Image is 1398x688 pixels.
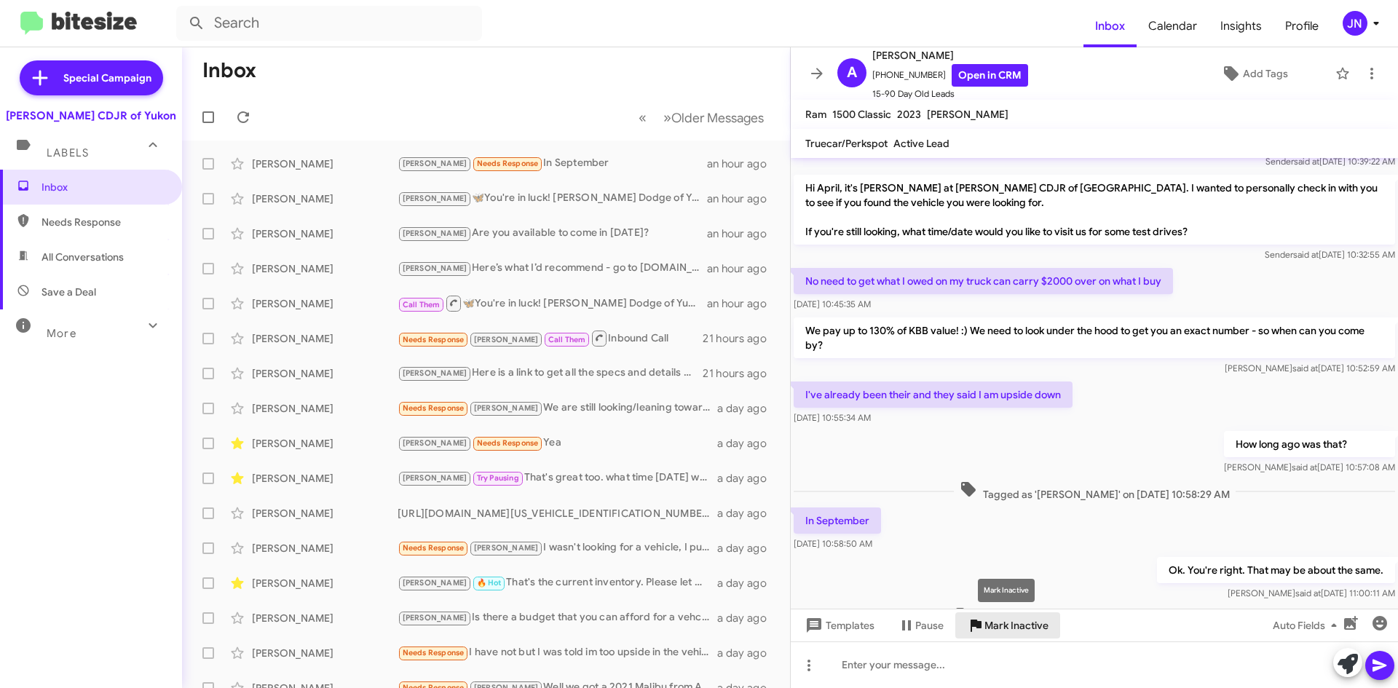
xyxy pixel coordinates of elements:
p: Hi April, it's [PERSON_NAME] at [PERSON_NAME] CDJR of [GEOGRAPHIC_DATA]. I wanted to personally c... [794,175,1395,245]
p: In September [794,507,881,534]
div: 21 hours ago [703,331,778,346]
div: a day ago [717,646,778,660]
span: 15-90 Day Old Leads [872,87,1028,101]
div: [PERSON_NAME] [252,366,398,381]
input: Search [176,6,482,41]
span: [DATE] 10:55:34 AM [794,412,871,423]
span: [DATE] 10:45:35 AM [794,298,871,309]
span: Needs Response [42,215,165,229]
button: Add Tags [1179,60,1328,87]
div: [URL][DOMAIN_NAME][US_VEHICLE_IDENTIFICATION_NUMBER] [398,506,717,521]
div: [PERSON_NAME] [252,331,398,346]
span: said at [1292,462,1317,472]
div: [PERSON_NAME] [252,296,398,311]
span: Mark Inactive [984,612,1048,638]
span: Needs Response [403,543,465,553]
p: We pay up to 130% of KBB value! :) We need to look under the hood to get you an exact number - so... [794,317,1395,358]
span: Ram [805,108,826,121]
span: Sender [DATE] 10:39:22 AM [1265,156,1395,167]
div: an hour ago [707,261,778,276]
div: [PERSON_NAME] [252,401,398,416]
span: said at [1293,249,1319,260]
span: Call Them [548,335,586,344]
div: Mark Inactive [978,579,1035,602]
div: I wasn't looking for a vehicle, I purchased a 2021 [PERSON_NAME] in April of 21, I just now hit 1... [398,539,717,556]
button: Auto Fields [1261,612,1354,638]
span: Save a Deal [42,285,96,299]
div: In September [398,155,707,172]
span: Labels [47,146,89,159]
div: a day ago [717,471,778,486]
span: Add Tags [1243,60,1288,87]
span: Try Pausing [477,473,519,483]
span: Templates [802,612,874,638]
h1: Inbox [202,59,256,82]
span: Needs Response [403,648,465,657]
div: 🦋You're in luck! [PERSON_NAME] Dodge of Yukon is having our Fall $ales Event!🍂 We need to move so... [398,294,707,312]
div: a day ago [717,436,778,451]
div: We are still looking/leaning towards telluride new awd w/v6 engine and good warranty have not dec... [398,400,717,416]
div: an hour ago [707,157,778,171]
span: [PERSON_NAME] [474,403,539,413]
span: Special Campaign [63,71,151,85]
div: [PERSON_NAME] [252,506,398,521]
a: Calendar [1137,5,1209,47]
span: Untagged as '[PERSON_NAME]' on [DATE] 11:01:24 AM [949,606,1240,628]
div: [PERSON_NAME] [252,471,398,486]
span: Needs Response [477,438,539,448]
div: Is there a budget that you can afford for a vehcile for your needs? [398,609,717,626]
span: [PERSON_NAME] [403,194,467,203]
div: [PERSON_NAME] [252,541,398,555]
a: Insights [1209,5,1273,47]
button: Next [655,103,773,133]
div: 21 hours ago [703,366,778,381]
span: said at [1292,363,1318,373]
div: Here’s what I’d recommend - go to [DOMAIN_NAME]. You will get a good estimate there. Just keep in... [398,260,707,277]
span: A [847,61,857,84]
span: Needs Response [477,159,539,168]
button: Previous [630,103,655,133]
div: JN [1343,11,1367,36]
div: [PERSON_NAME] [252,646,398,660]
div: an hour ago [707,191,778,206]
button: JN [1330,11,1382,36]
nav: Page navigation example [631,103,773,133]
span: More [47,327,76,340]
div: [PERSON_NAME] [252,576,398,590]
span: 2023 [897,108,921,121]
div: [PERSON_NAME] [252,436,398,451]
span: said at [1294,156,1319,167]
span: [PERSON_NAME] [927,108,1008,121]
span: [PERSON_NAME] [403,264,467,273]
span: Needs Response [403,403,465,413]
div: a day ago [717,541,778,555]
span: [PERSON_NAME] [403,613,467,622]
span: Active Lead [893,137,949,150]
div: a day ago [717,401,778,416]
span: [PERSON_NAME] [403,438,467,448]
div: Here is a link to get all the specs and details of that unit [398,365,703,381]
div: [PERSON_NAME] [252,226,398,241]
a: Inbox [1083,5,1137,47]
span: 🔥 Hot [477,578,502,588]
span: Call Them [403,300,441,309]
span: 1500 Classic [832,108,891,121]
div: [PERSON_NAME] [252,191,398,206]
span: » [663,108,671,127]
div: a day ago [717,576,778,590]
span: Inbox [42,180,165,194]
span: [PERSON_NAME] [474,543,539,553]
span: [PERSON_NAME] [DATE] 10:57:08 AM [1224,462,1395,472]
div: a day ago [717,611,778,625]
span: [PERSON_NAME] [403,159,467,168]
span: Auto Fields [1273,612,1343,638]
div: That's the current inventory. Please let me know what you see. I'd loved to have you come in [DAT... [398,574,717,591]
div: [PERSON_NAME] CDJR of Yukon [6,108,176,123]
span: [PERSON_NAME] [403,578,467,588]
p: No need to get what I owed on my truck can carry $2000 over on what I buy [794,268,1173,294]
span: [PERSON_NAME] [474,335,539,344]
span: [DATE] 10:58:50 AM [794,538,872,549]
span: Tagged as '[PERSON_NAME]' on [DATE] 10:58:29 AM [954,481,1236,502]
